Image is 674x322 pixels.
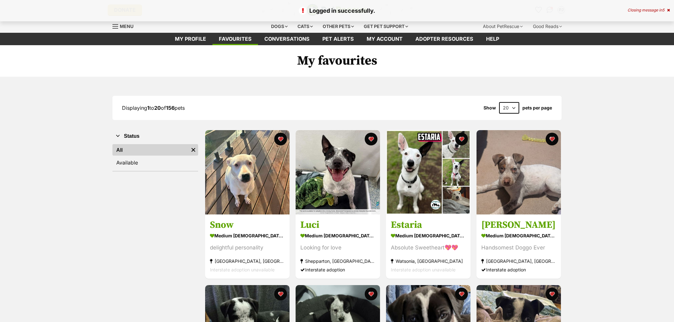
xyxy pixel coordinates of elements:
span: Menu [120,24,133,29]
label: pets per page [522,105,552,110]
a: Pet alerts [316,33,360,45]
span: Interstate adoption unavailable [391,267,455,273]
a: [PERSON_NAME] medium [DEMOGRAPHIC_DATA] Dog Handsomest Doggo Ever [GEOGRAPHIC_DATA], [GEOGRAPHIC_... [477,214,561,279]
a: My profile [168,33,212,45]
button: Status [112,132,198,140]
div: Status [112,143,198,171]
div: medium [DEMOGRAPHIC_DATA] Dog [391,231,466,241]
span: Show [484,105,496,110]
div: Interstate adoption [481,266,556,274]
div: Dogs [267,20,292,33]
strong: 1 [147,105,149,111]
div: medium [DEMOGRAPHIC_DATA] Dog [300,231,375,241]
button: favourite [455,133,468,145]
button: favourite [365,133,377,145]
a: All [112,144,189,156]
div: Other pets [318,20,358,33]
h3: Luci [300,219,375,231]
div: About PetRescue [478,20,527,33]
button: favourite [546,288,558,300]
a: Estaria medium [DEMOGRAPHIC_DATA] Dog Absolute Sweetheart💖💖 Watsonia, [GEOGRAPHIC_DATA] Interstat... [386,214,470,279]
div: Looking for love [300,244,375,252]
img: Snow [205,130,290,214]
div: Watsonia, [GEOGRAPHIC_DATA] [391,257,466,266]
div: medium [DEMOGRAPHIC_DATA] Dog [210,231,285,241]
h3: Estaria [391,219,466,231]
h3: [PERSON_NAME] [481,219,556,231]
a: My account [360,33,409,45]
button: favourite [274,133,287,145]
button: favourite [365,288,377,300]
h3: Snow [210,219,285,231]
a: conversations [258,33,316,45]
span: Interstate adoption unavailable [210,267,275,273]
a: Remove filter [189,144,198,156]
a: Available [112,157,198,168]
a: Snow medium [DEMOGRAPHIC_DATA] Dog delightful personality [GEOGRAPHIC_DATA], [GEOGRAPHIC_DATA] In... [205,214,290,279]
div: delightful personality [210,244,285,252]
div: Absolute Sweetheart💖💖 [391,244,466,252]
a: Luci medium [DEMOGRAPHIC_DATA] Dog Looking for love Shepparton, [GEOGRAPHIC_DATA] Interstate adop... [296,214,380,279]
div: Get pet support [359,20,412,33]
div: [GEOGRAPHIC_DATA], [GEOGRAPHIC_DATA] [481,257,556,266]
div: [GEOGRAPHIC_DATA], [GEOGRAPHIC_DATA] [210,257,285,266]
button: favourite [274,288,287,300]
img: Estaria [386,130,470,214]
button: favourite [546,133,558,145]
img: Billy [477,130,561,214]
a: Adopter resources [409,33,480,45]
a: Help [480,33,505,45]
button: favourite [455,288,468,300]
a: Favourites [212,33,258,45]
a: Menu [112,20,138,31]
div: medium [DEMOGRAPHIC_DATA] Dog [481,231,556,241]
div: Shepparton, [GEOGRAPHIC_DATA] [300,257,375,266]
strong: 156 [166,105,175,111]
strong: 20 [154,105,161,111]
div: Good Reads [528,20,566,33]
img: Luci [296,130,380,214]
span: Displaying to of pets [122,105,185,111]
div: Interstate adoption [300,266,375,274]
div: Cats [293,20,317,33]
div: Handsomest Doggo Ever [481,244,556,252]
